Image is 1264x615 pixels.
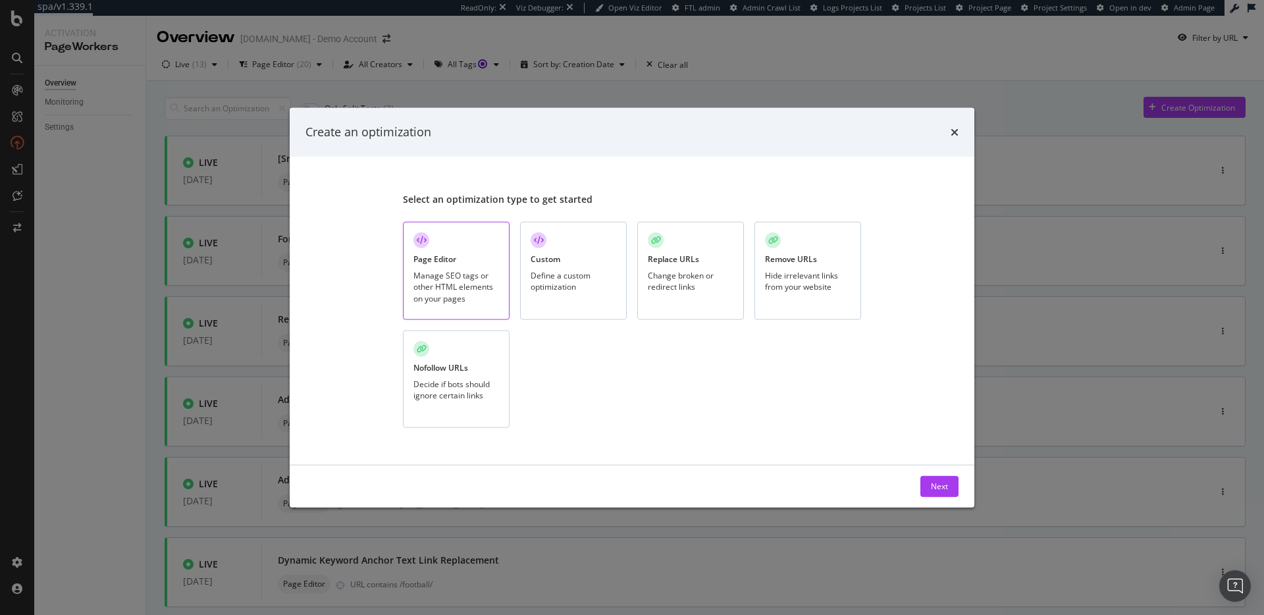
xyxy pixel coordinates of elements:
div: Select an optimization type to get started [403,193,861,206]
div: Create an optimization [305,124,431,141]
div: Custom [531,254,560,265]
div: Remove URLs [765,254,817,265]
div: Next [931,481,948,492]
div: Open Intercom Messenger [1219,570,1251,602]
div: Page Editor [413,254,456,265]
div: Hide irrelevant links from your website [765,270,851,292]
div: modal [290,108,974,508]
div: Replace URLs [648,254,699,265]
button: Next [920,475,959,496]
div: Change broken or redirect links [648,270,733,292]
div: Decide if bots should ignore certain links [413,378,499,400]
div: Define a custom optimization [531,270,616,292]
div: Manage SEO tags or other HTML elements on your pages [413,270,499,304]
div: times [951,124,959,141]
div: Nofollow URLs [413,361,468,373]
